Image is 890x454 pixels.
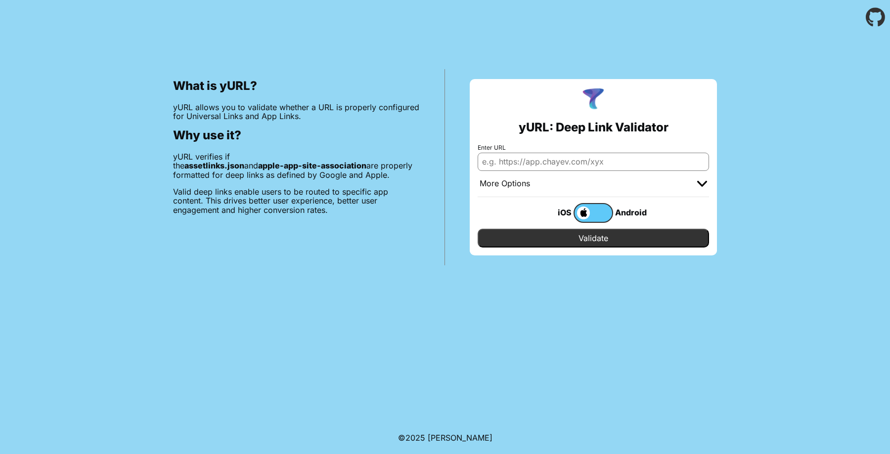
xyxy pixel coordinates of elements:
h2: Why use it? [173,128,420,142]
b: assetlinks.json [184,161,244,170]
footer: © [398,421,492,454]
img: yURL Logo [580,87,606,113]
div: iOS [534,206,574,219]
label: Enter URL [478,144,709,151]
h2: What is yURL? [173,79,420,93]
input: Validate [478,229,709,248]
input: e.g. https://app.chayev.com/xyx [478,153,709,170]
p: yURL verifies if the and are properly formatted for deep links as defined by Google and Apple. [173,152,420,179]
b: apple-app-site-association [258,161,366,170]
div: Android [613,206,653,219]
p: yURL allows you to validate whether a URL is properly configured for Universal Links and App Links. [173,103,420,121]
p: Valid deep links enable users to be routed to specific app content. This drives better user exper... [173,187,420,214]
span: 2025 [405,433,425,443]
h2: yURL: Deep Link Validator [519,121,668,134]
div: More Options [480,179,530,189]
img: chevron [697,181,707,187]
a: Michael Ibragimchayev's Personal Site [428,433,492,443]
